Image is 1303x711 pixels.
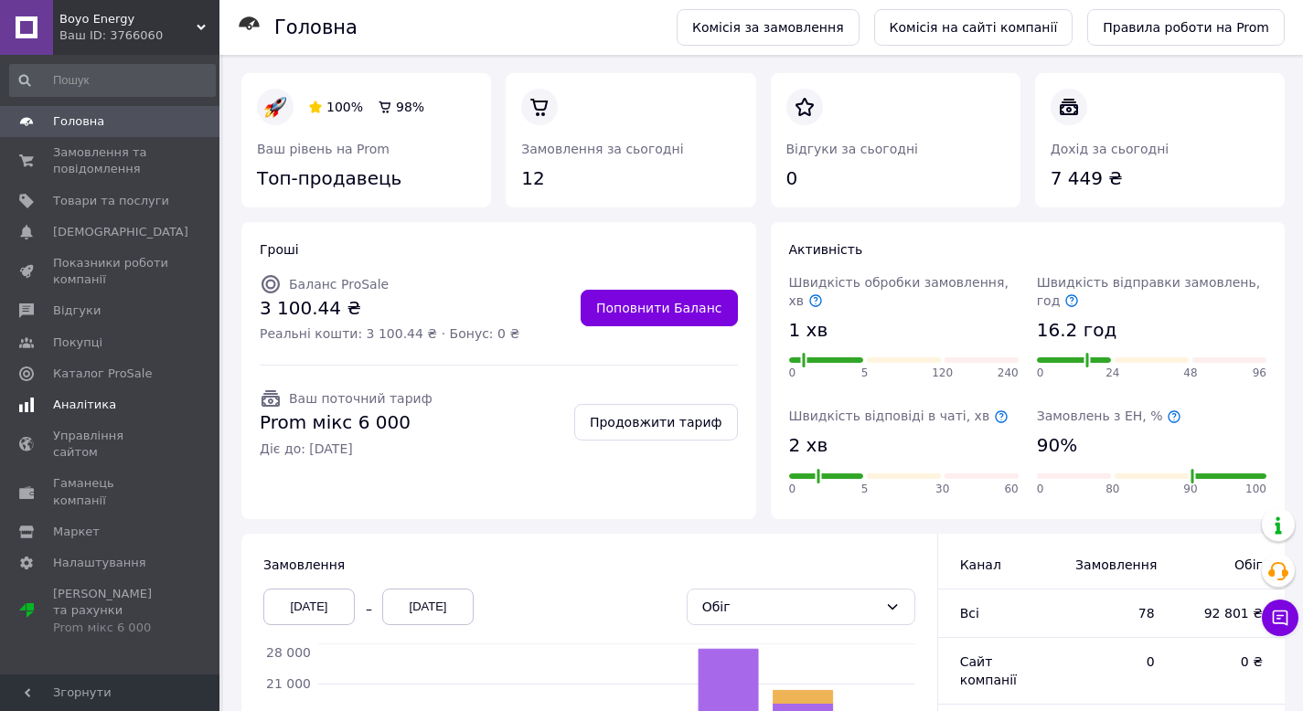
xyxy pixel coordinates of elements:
span: Гроші [260,242,299,257]
span: Баланс ProSale [289,277,389,292]
span: Реальні кошти: 3 100.44 ₴ · Бонус: 0 ₴ [260,324,519,343]
span: 240 [998,366,1019,381]
span: 92 801 ₴ [1191,604,1263,622]
span: 0 [1037,482,1044,497]
span: 120 [932,366,953,381]
span: [PERSON_NAME] та рахунки [53,586,169,636]
span: Канал [960,557,1001,572]
div: [DATE] [263,589,355,625]
div: [DATE] [382,589,474,625]
a: Комісія за замовлення [677,9,860,46]
span: Управління сайтом [53,428,169,461]
div: Prom мікс 6 000 [53,620,169,636]
span: 24 [1105,366,1119,381]
tspan: 28 000 [266,645,311,660]
span: Показники роботи компанії [53,255,169,288]
tspan: 21 000 [266,676,311,691]
span: Відгуки [53,302,101,319]
span: Аналітика [53,397,116,413]
span: Швидкість відповіді в чаті, хв [789,409,1009,423]
span: 90 [1183,482,1197,497]
a: Комісія на сайті компанії [874,9,1073,46]
span: Активність [789,242,863,257]
h1: Головна [274,16,358,38]
span: Prom мікс 6 000 [260,409,433,436]
span: Головна [53,113,104,130]
span: 0 ₴ [1191,653,1263,671]
span: Сайт компанії [960,654,1017,687]
span: 1 хв [789,317,828,344]
span: 3 100.44 ₴ [260,295,519,322]
span: 5 [861,366,869,381]
span: 5 [861,482,869,497]
div: Ваш ID: 3766060 [59,27,219,44]
span: 16.2 год [1037,317,1116,344]
span: 0 [789,366,796,381]
span: Гаманець компанії [53,475,169,508]
a: Правила роботи на Prom [1087,9,1285,46]
span: Діє до: [DATE] [260,440,433,458]
span: Всi [960,606,979,621]
span: Швидкість обробки замовлення, хв [789,275,1009,308]
span: Товари та послуги [53,193,169,209]
span: Покупці [53,334,102,351]
span: Замовлень з ЕН, % [1037,409,1181,423]
span: 48 [1183,366,1197,381]
span: Обіг [1191,556,1263,574]
span: Замовлення та повідомлення [53,144,169,177]
span: 100 [1245,482,1266,497]
span: 100% [326,100,363,114]
span: Маркет [53,524,100,540]
span: Ваш поточний тариф [289,391,433,406]
span: 98% [396,100,424,114]
span: Замовлення [263,557,345,572]
input: Пошук [9,64,216,97]
span: Налаштування [53,555,146,571]
a: Продовжити тариф [574,404,738,440]
span: 96 [1253,366,1266,381]
span: 2 хв [789,432,828,459]
span: 0 [789,482,796,497]
span: 0 [1075,653,1154,671]
span: 80 [1105,482,1119,497]
button: Чат з покупцем [1262,600,1298,636]
span: Boyo Energy [59,11,197,27]
span: 30 [935,482,949,497]
span: 90% [1037,432,1077,459]
span: Каталог ProSale [53,366,152,382]
span: Швидкість відправки замовлень, год [1037,275,1260,308]
span: [DEMOGRAPHIC_DATA] [53,224,188,240]
span: Замовлення [1075,556,1154,574]
span: 0 [1037,366,1044,381]
div: Обіг [702,597,878,617]
span: 60 [1004,482,1018,497]
a: Поповнити Баланс [581,290,738,326]
span: 78 [1075,604,1154,622]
